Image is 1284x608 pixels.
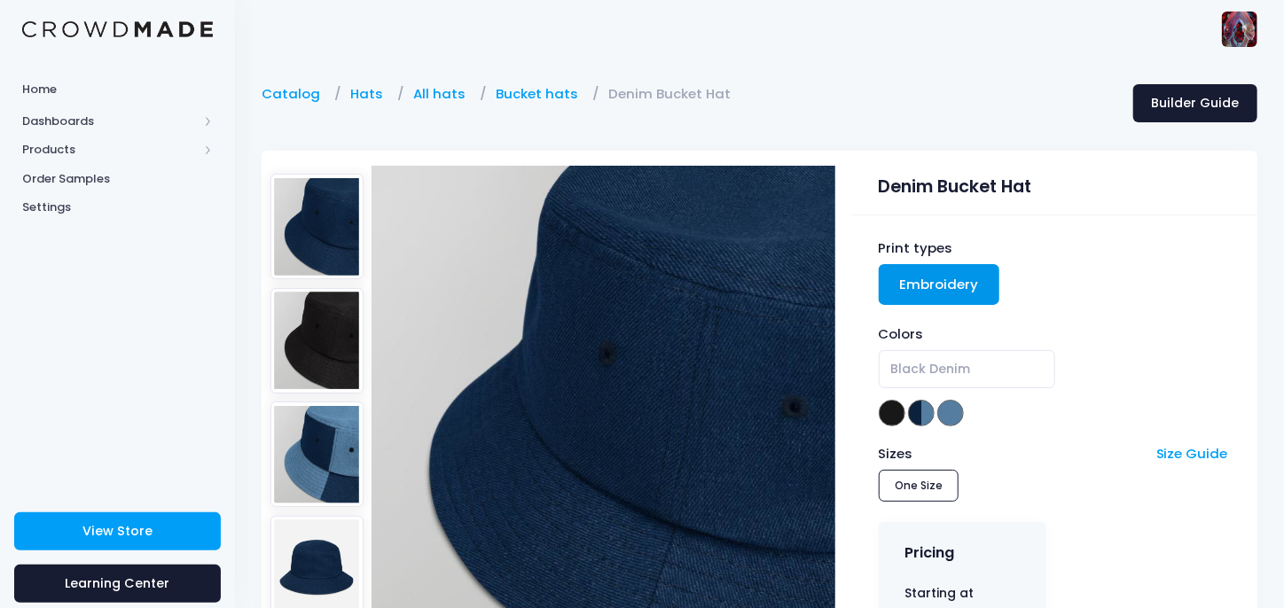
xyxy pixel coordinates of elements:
div: Colors [879,324,1232,344]
span: Learning Center [66,574,170,592]
a: Builder Guide [1133,84,1257,122]
h4: Pricing [904,544,954,562]
div: Print types [879,238,1232,258]
a: Bucket hats [496,84,587,104]
span: Home [22,81,213,98]
span: Products [22,141,198,159]
a: Learning Center [14,565,221,603]
div: Denim Bucket Hat [879,166,1232,200]
a: Size Guide [1156,444,1228,463]
span: Black Denim [879,350,1055,388]
span: Black Denim [891,360,971,378]
a: All hats [413,84,474,104]
a: Hats [350,84,392,104]
a: Embroidery [879,264,1000,305]
span: View Store [82,522,153,540]
a: Denim Bucket Hat [608,84,740,104]
span: Settings [22,199,213,216]
img: User [1222,12,1257,47]
span: Dashboards [22,113,198,130]
a: Catalog [262,84,329,104]
img: Logo [22,21,213,38]
span: Order Samples [22,170,213,188]
div: Sizes [870,444,1147,464]
a: View Store [14,512,221,550]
